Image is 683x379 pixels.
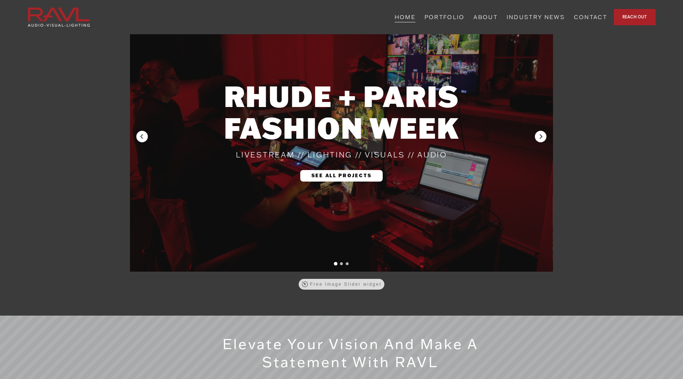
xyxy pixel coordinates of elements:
div: Previous [136,130,149,143]
a: INDUSTRY NEWS [507,12,565,23]
div: LIVESTREAM // LIGHTING // VISUALS // AUDIO [185,151,498,159]
div: RHUDE + PARIS FASHION WEEK [185,80,498,143]
a: REACH OUT [614,9,656,25]
h4: Elevate your vision and make a statement with RAVL [166,335,535,371]
div: Slide 3 of 3 [345,259,350,268]
div: SEE ALL PROJECTS [300,170,383,182]
a: ABOUT [473,12,498,23]
a: PORTFOLIO [424,12,465,23]
div: Slide 2 of 3 [339,259,345,268]
a: HOME [395,12,415,23]
a: CONTACT [574,12,607,23]
a: Redirect to https://www.r-avl.com/portfolio [130,1,553,272]
div: Slide 1 of 3 [332,258,340,269]
a: Free Image Slider widget [298,279,385,290]
div: Next [534,130,547,143]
